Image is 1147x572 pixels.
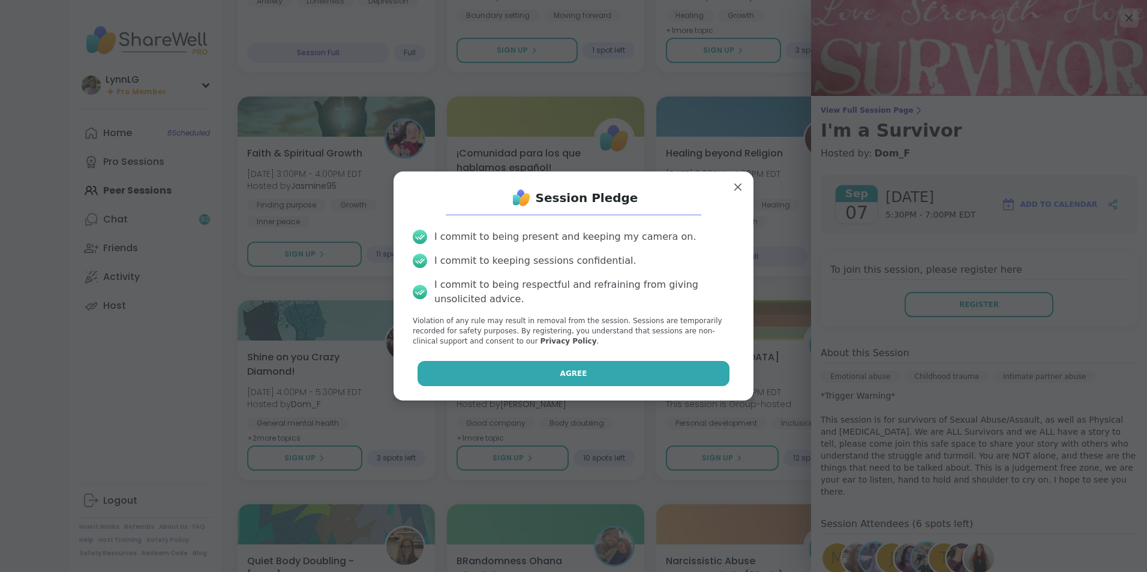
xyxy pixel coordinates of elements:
div: I commit to being respectful and refraining from giving unsolicited advice. [434,278,734,306]
a: Privacy Policy [540,337,596,345]
h1: Session Pledge [536,189,638,206]
img: ShareWell Logo [509,186,533,210]
div: I commit to keeping sessions confidential. [434,254,636,268]
p: Violation of any rule may result in removal from the session. Sessions are temporarily recorded f... [413,316,734,346]
span: Agree [560,368,587,379]
button: Agree [418,361,730,386]
div: I commit to being present and keeping my camera on. [434,230,696,244]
